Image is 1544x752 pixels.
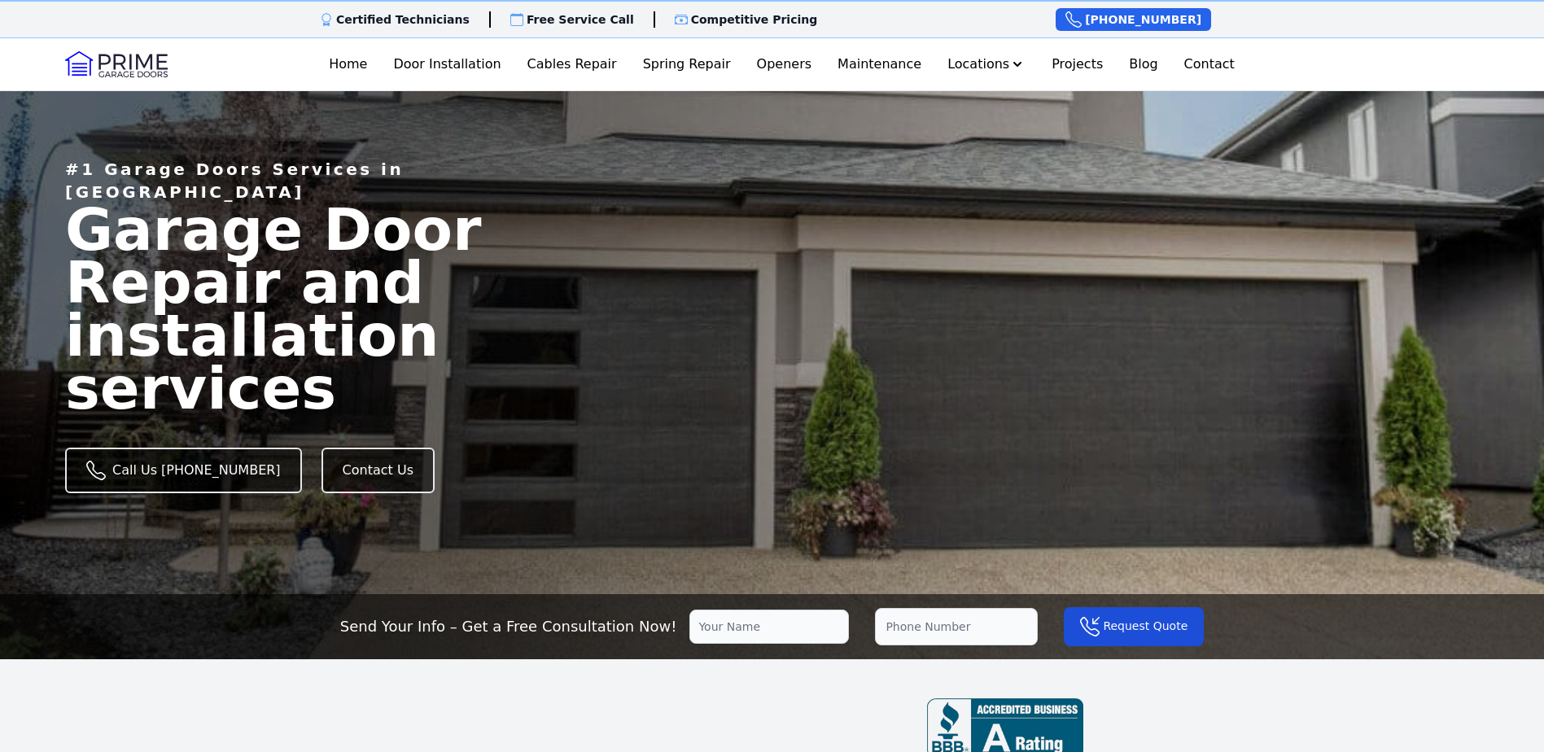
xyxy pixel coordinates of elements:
a: Contact Us [321,448,435,493]
a: Contact [1178,48,1241,81]
a: Door Installation [387,48,507,81]
input: Phone Number [875,608,1038,645]
a: Openers [750,48,819,81]
p: #1 Garage Doors Services in [GEOGRAPHIC_DATA] [65,158,534,203]
a: Cables Repair [521,48,623,81]
a: Projects [1045,48,1109,81]
p: Certified Technicians [336,11,470,28]
a: Spring Repair [636,48,737,81]
a: Call Us [PHONE_NUMBER] [65,448,302,493]
img: Logo [65,51,168,77]
a: [PHONE_NUMBER] [1056,8,1211,31]
a: Home [322,48,374,81]
button: Locations [941,48,1032,81]
span: Garage Door Repair and installation services [65,195,481,422]
input: Your Name [689,610,849,644]
p: Free Service Call [527,11,634,28]
button: Request Quote [1064,607,1204,646]
p: Send Your Info – Get a Free Consultation Now! [340,615,677,638]
p: Competitive Pricing [691,11,818,28]
a: Blog [1122,48,1164,81]
a: Maintenance [831,48,928,81]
